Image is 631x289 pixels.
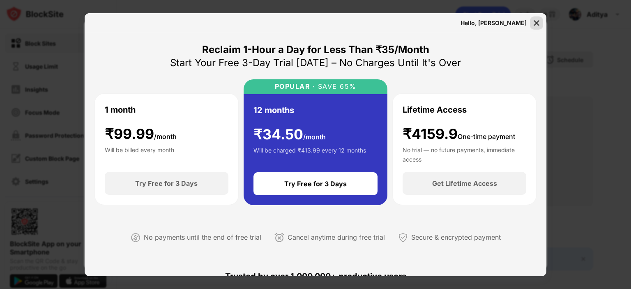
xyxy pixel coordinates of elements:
[105,104,136,116] div: 1 month
[461,20,527,26] div: Hello, [PERSON_NAME]
[144,231,261,243] div: No payments until the end of free trial
[315,83,357,90] div: SAVE 65%
[131,233,140,243] img: not-paying
[253,146,366,162] div: Will be charged ₹413.99 every 12 months
[253,104,294,116] div: 12 months
[135,179,198,187] div: Try Free for 3 Days
[398,233,408,243] img: secured-payment
[170,56,461,69] div: Start Your Free 3-Day Trial [DATE] – No Charges Until It's Over
[432,179,497,187] div: Get Lifetime Access
[303,133,326,141] span: /month
[105,126,177,143] div: ₹ 99.99
[411,231,501,243] div: Secure & encrypted payment
[154,132,177,141] span: /month
[288,231,385,243] div: Cancel anytime during free trial
[105,146,174,162] div: Will be billed every month
[284,180,347,188] div: Try Free for 3 Days
[403,104,467,116] div: Lifetime Access
[274,233,284,243] img: cancel-anytime
[403,146,526,162] div: No trial — no future payments, immediate access
[202,43,429,56] div: Reclaim 1-Hour a Day for Less Than ₹35/Month
[403,126,515,143] div: ₹4159.9
[275,83,315,90] div: POPULAR ·
[253,126,326,143] div: ₹ 34.50
[458,132,515,141] span: One-time payment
